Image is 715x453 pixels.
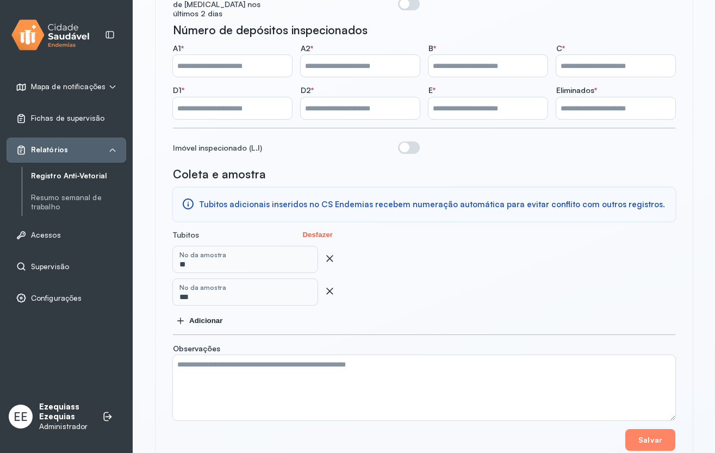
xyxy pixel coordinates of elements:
span: D2 [301,85,314,95]
span: Mapa de notificações [31,82,105,91]
div: Coleta e amostra [173,167,675,181]
div: Tubitos [173,230,336,240]
span: C [556,44,565,53]
a: Registro Anti-Vetorial [31,169,126,183]
span: Configurações [31,294,82,303]
span: Relatórios [31,145,68,154]
span: EE [14,409,28,424]
img: logo.svg [11,17,90,53]
span: E [428,85,436,95]
span: No da amostra [179,251,226,259]
a: Configurações [16,293,117,303]
div: Adicionar [176,317,672,325]
p: Ezequiass Ezequias [39,402,91,423]
div: Número de depósitos inspecionados [173,23,675,37]
span: Eliminados [556,85,597,95]
a: Registro Anti-Vetorial [31,171,126,181]
a: Resumo semanal de trabalho [31,193,126,212]
button: Salvar [625,429,675,451]
span: A1 [173,44,184,53]
span: Tubitos adicionais inseridos no CS Endemias recebem numeração automática para evitar conflito com... [199,200,665,210]
span: Observações [173,344,220,353]
div: Imóvel inspecionado (L.I) [173,143,262,153]
span: Fichas de supervisão [31,114,104,123]
a: Supervisão [16,261,117,272]
button: Adicionar [173,316,675,326]
span: Supervisão [31,262,69,271]
span: Acessos [31,231,61,240]
span: D1 [173,85,184,95]
a: Resumo semanal de trabalho [31,191,126,214]
p: Administrador [39,422,91,431]
span: A2 [301,44,313,53]
a: Fichas de supervisão [16,113,117,124]
a: Acessos [16,229,117,240]
button: Desfazer [299,230,336,239]
span: B [428,44,436,53]
span: No da amostra [179,283,226,291]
